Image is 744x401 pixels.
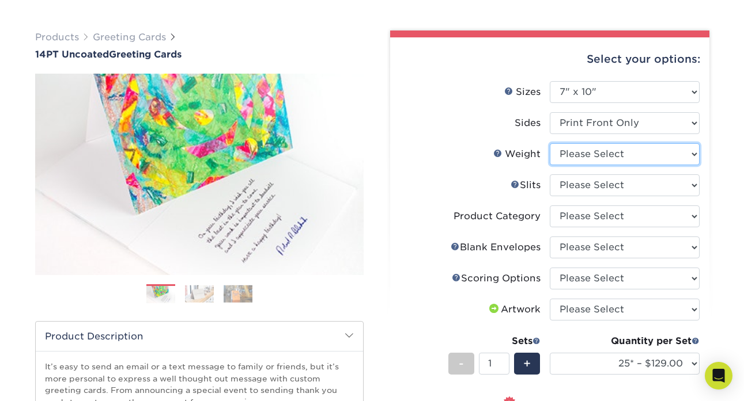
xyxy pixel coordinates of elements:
div: Weight [493,147,541,161]
div: Sets [448,334,541,348]
div: Product Category [454,209,541,223]
iframe: Google Customer Reviews [3,366,98,397]
a: Greeting Cards [93,32,166,43]
div: Slits [511,178,541,192]
img: Greeting Cards 02 [185,285,214,303]
a: Products [35,32,79,43]
div: Sizes [504,85,541,99]
img: Greeting Cards 01 [146,285,175,305]
span: 14PT Uncoated [35,49,109,60]
span: - [459,355,464,372]
img: Greeting Cards 03 [224,285,252,303]
div: Select your options: [399,37,700,81]
a: 14PT UncoatedGreeting Cards [35,49,364,60]
div: Sides [515,116,541,130]
div: Scoring Options [452,272,541,285]
img: 14PT Uncoated 01 [35,61,364,288]
div: Quantity per Set [550,334,700,348]
div: Blank Envelopes [451,240,541,254]
h1: Greeting Cards [35,49,364,60]
h2: Product Description [36,322,363,351]
span: + [523,355,531,372]
div: Open Intercom Messenger [705,362,732,389]
div: Artwork [487,303,541,316]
